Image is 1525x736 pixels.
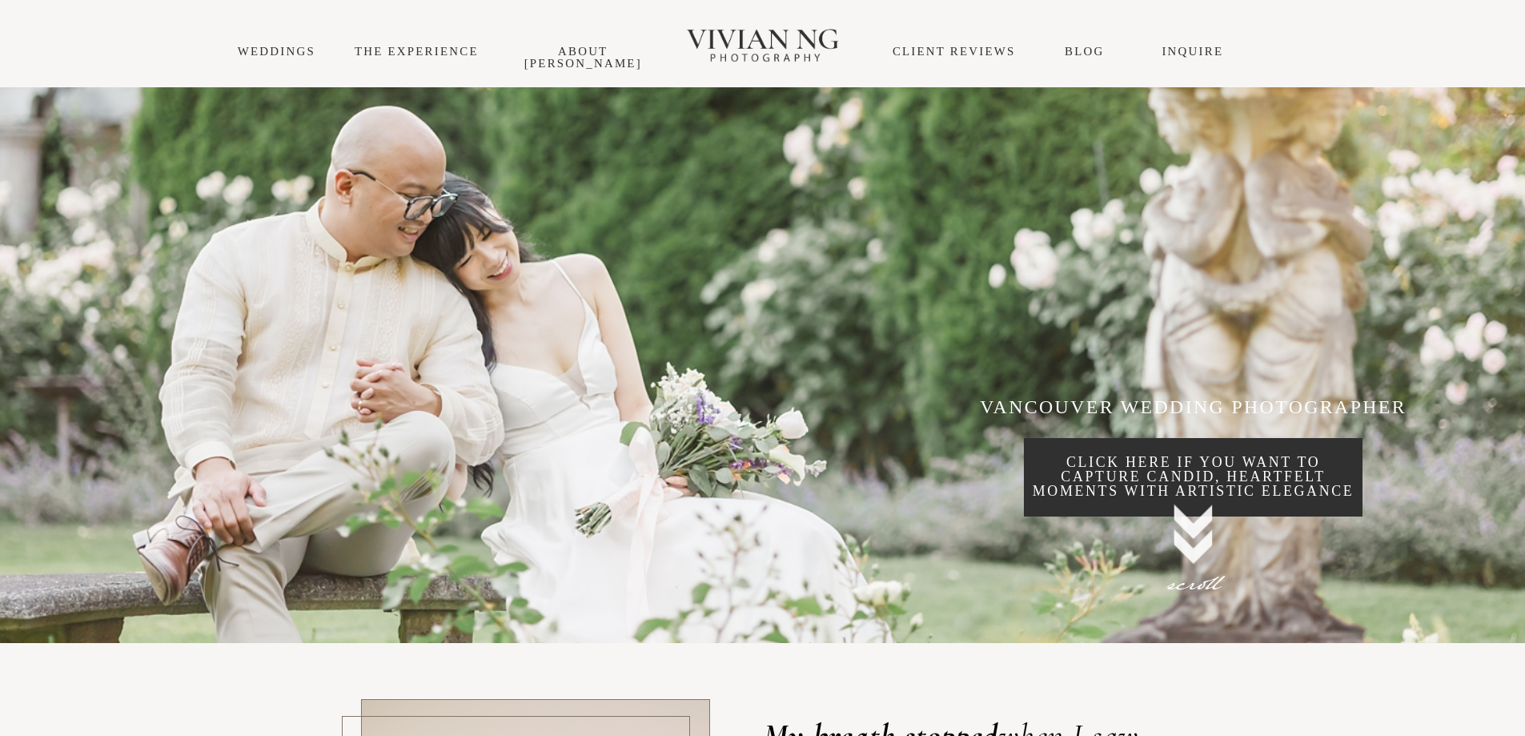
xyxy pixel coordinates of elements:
a: click here if you want to capture candid, heartfelt moments with artistic elegance [1024,438,1363,517]
a: THE EXPERIENCE [355,45,479,58]
a: WEDDINGS [238,45,315,58]
a: About [PERSON_NAME] [524,45,642,70]
a: INQUIRE [1162,45,1223,58]
span: scroll [1166,565,1220,605]
span: VANCOUVER WEDDING PHOTOGRAPHER [980,396,1407,417]
a: CLIENT REVIEWS [893,45,1016,58]
a: Blog [1065,45,1104,58]
p: click here if you want to capture candid, heartfelt moments with artistic elegance [1024,456,1363,499]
